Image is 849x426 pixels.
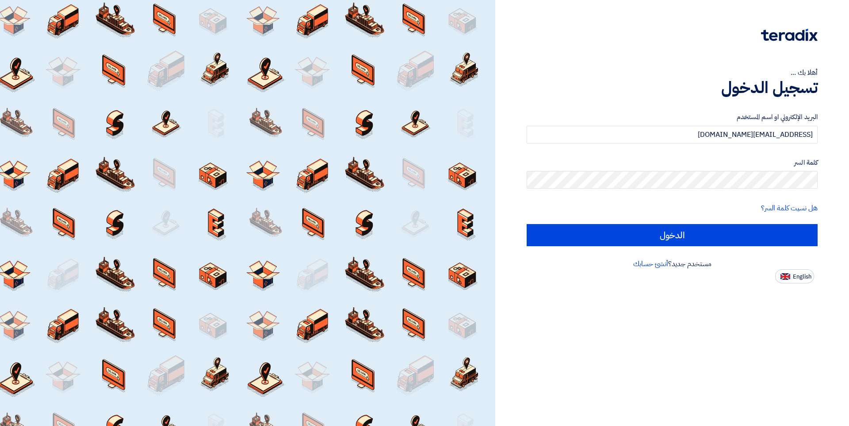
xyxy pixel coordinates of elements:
div: أهلا بك ... [527,67,818,78]
label: البريد الإلكتروني او اسم المستخدم [527,112,818,122]
div: مستخدم جديد؟ [527,259,818,269]
input: الدخول [527,224,818,246]
button: English [775,269,814,283]
span: English [793,274,811,280]
a: هل نسيت كلمة السر؟ [761,203,818,213]
input: أدخل بريد العمل الإلكتروني او اسم المستخدم الخاص بك ... [527,126,818,143]
a: أنشئ حسابك [633,259,668,269]
img: Teradix logo [761,29,818,41]
label: كلمة السر [527,158,818,168]
img: en-US.png [780,273,790,280]
h1: تسجيل الدخول [527,78,818,97]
